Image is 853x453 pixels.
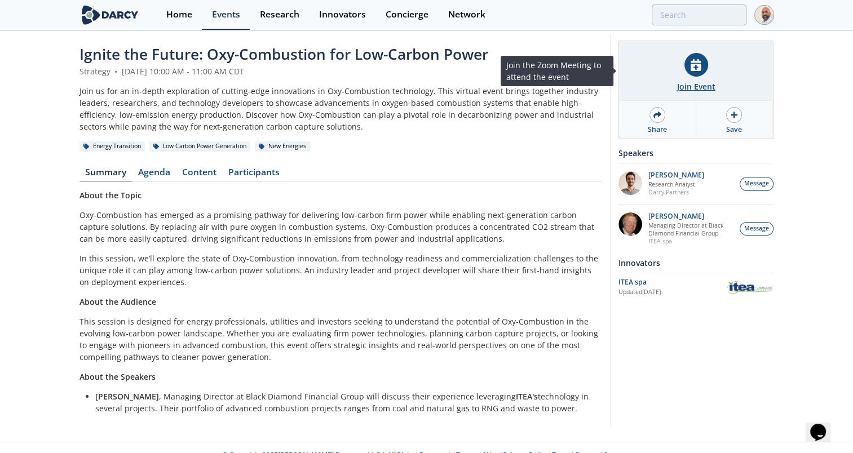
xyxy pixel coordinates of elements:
button: Message [740,177,774,191]
a: ITEA spa Updated[DATE] ITEA spa [618,277,774,297]
div: ITEA spa [618,277,726,287]
div: Innovators [319,10,366,19]
p: [PERSON_NAME] [648,171,704,179]
span: Ignite the Future: Oxy-Combustion for Low-Carbon Power [79,44,488,64]
a: Participants [223,168,286,181]
div: Home [166,10,192,19]
strong: ITEA's [516,391,538,402]
li: , Managing Director at Black Diamond Financial Group will discuss their experience leveraging tec... [95,390,595,414]
div: Join us for an in-depth exploration of cutting-edge innovations in Oxy-Combustion technology. Thi... [79,85,603,132]
p: In this session, we’ll explore the state of Oxy-Combustion innovation, from technology readiness ... [79,252,603,288]
iframe: chat widget [806,408,842,442]
strong: About the Audience [79,296,156,307]
div: Low Carbon Power Generation [149,141,251,152]
div: Strategy [DATE] 10:00 AM - 11:00 AM CDT [79,65,603,77]
img: logo-wide.svg [79,5,141,25]
span: Message [744,224,769,233]
img: e78dc165-e339-43be-b819-6f39ce58aec6 [618,171,642,195]
strong: About the Topic [79,190,142,201]
span: • [113,66,120,77]
p: This session is designed for energy professionals, utilities and investors seeking to understand ... [79,316,603,363]
button: Message [740,222,774,236]
img: Profile [754,5,774,25]
img: ITEA spa [726,279,774,295]
p: ITEA spa [648,237,734,245]
span: Message [744,179,769,188]
div: Network [448,10,485,19]
p: [PERSON_NAME] [648,212,734,220]
div: New Energies [255,141,311,152]
a: Agenda [132,168,176,181]
a: Summary [79,168,132,181]
a: Content [176,168,223,181]
p: Research Analyst [648,180,704,188]
p: Darcy Partners [648,188,704,196]
div: Concierge [386,10,428,19]
div: Speakers [618,143,774,163]
div: Updated [DATE] [618,288,726,297]
div: Innovators [618,253,774,273]
img: 5c882eca-8b14-43be-9dc2-518e113e9a37 [618,212,642,236]
div: Events [212,10,240,19]
div: Save [726,125,742,135]
input: Advanced Search [652,5,746,25]
div: Share [648,125,667,135]
strong: About the Speakers [79,371,156,382]
div: Join Event [677,81,715,92]
p: Oxy-Combustion has emerged as a promising pathway for delivering low-carbon firm power while enab... [79,209,603,245]
div: Energy Transition [79,141,145,152]
strong: [PERSON_NAME] [95,391,159,402]
div: Research [260,10,299,19]
p: Managing Director at Black Diamond Financial Group [648,221,734,237]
